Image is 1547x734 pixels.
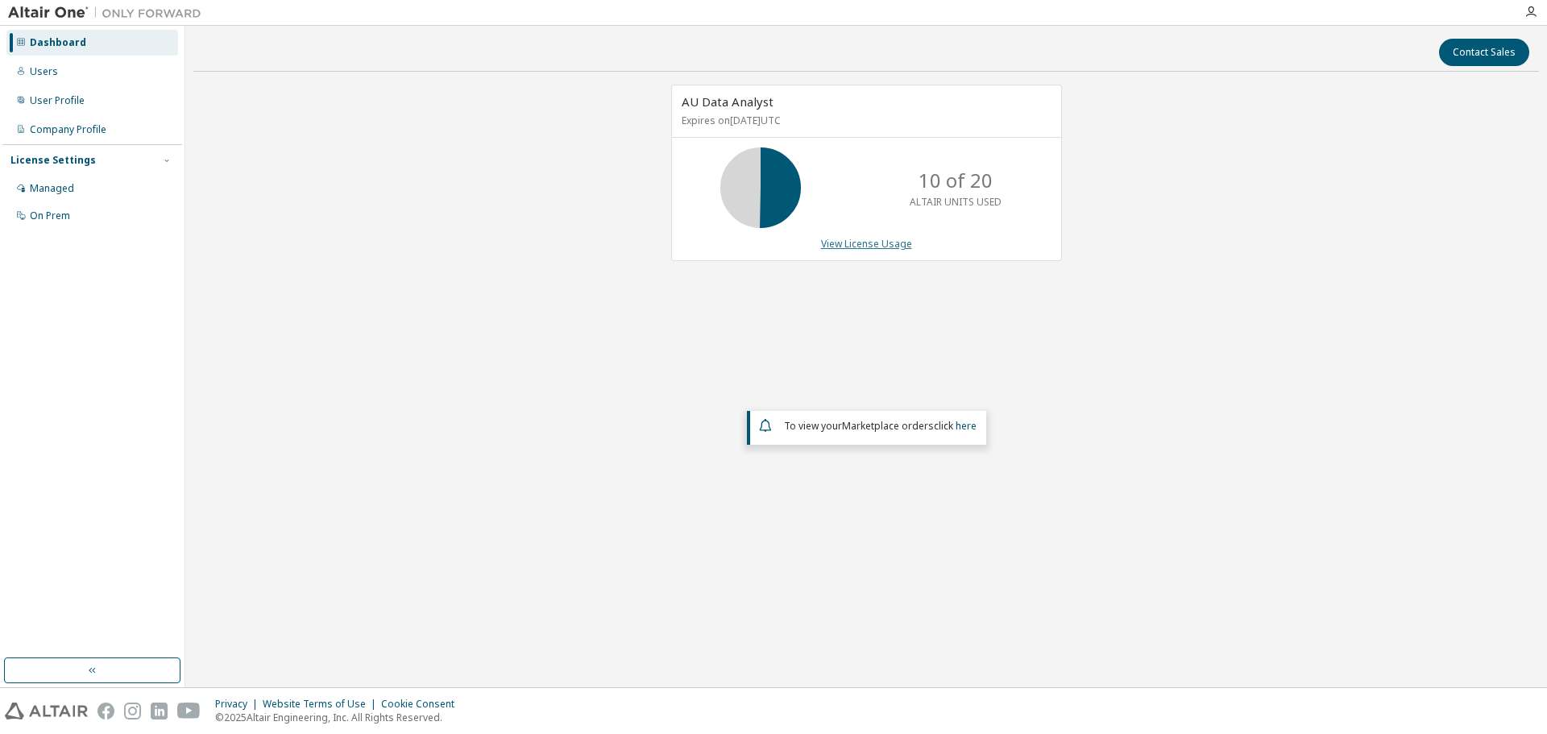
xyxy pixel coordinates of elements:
button: Contact Sales [1439,39,1529,66]
span: To view your click [784,419,977,433]
p: ALTAIR UNITS USED [910,195,1002,209]
a: here [956,419,977,433]
img: linkedin.svg [151,703,168,719]
p: Expires on [DATE] UTC [682,114,1047,127]
div: Company Profile [30,123,106,136]
div: Dashboard [30,36,86,49]
p: 10 of 20 [919,167,993,194]
div: Managed [30,182,74,195]
div: Website Terms of Use [263,698,381,711]
div: Privacy [215,698,263,711]
div: User Profile [30,94,85,107]
img: instagram.svg [124,703,141,719]
a: View License Usage [821,237,912,251]
img: Altair One [8,5,209,21]
img: youtube.svg [177,703,201,719]
div: Cookie Consent [381,698,464,711]
div: Users [30,65,58,78]
em: Marketplace orders [842,419,934,433]
div: License Settings [10,154,96,167]
p: © 2025 Altair Engineering, Inc. All Rights Reserved. [215,711,464,724]
img: altair_logo.svg [5,703,88,719]
img: facebook.svg [97,703,114,719]
div: On Prem [30,209,70,222]
span: AU Data Analyst [682,93,773,110]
